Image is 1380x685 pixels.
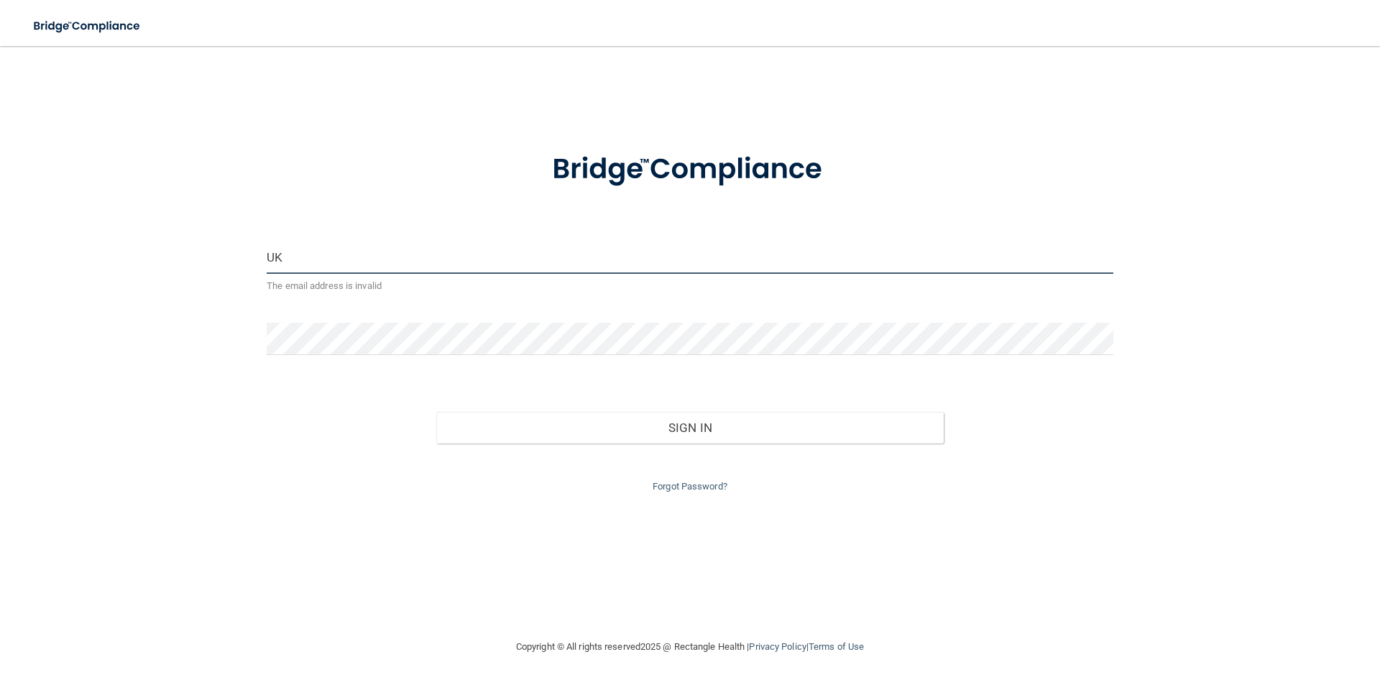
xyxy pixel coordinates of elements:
a: Forgot Password? [653,481,727,492]
img: bridge_compliance_login_screen.278c3ca4.svg [22,12,154,41]
iframe: Drift Widget Chat Controller [1131,583,1363,640]
div: Copyright © All rights reserved 2025 @ Rectangle Health | | [428,624,952,670]
a: Terms of Use [809,641,864,652]
p: The email address is invalid [267,277,1113,295]
input: Email [267,242,1113,274]
button: Sign In [436,412,944,443]
img: bridge_compliance_login_screen.278c3ca4.svg [523,132,857,207]
a: Privacy Policy [749,641,806,652]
